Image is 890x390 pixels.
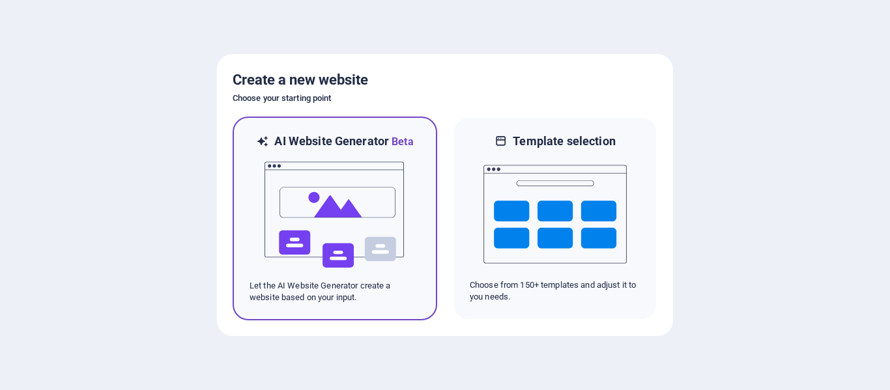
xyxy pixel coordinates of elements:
img: ai [263,150,407,280]
div: AI Website GeneratorBetaaiLet the AI Website Generator create a website based on your input. [233,117,437,320]
h6: Choose your starting point [233,91,657,106]
h6: Template selection [513,133,615,149]
span: Beta [389,135,414,148]
p: Choose from 150+ templates and adjust it to you needs. [470,279,640,303]
h6: AI Website Generator [274,133,413,150]
h5: Create a new website [233,70,657,91]
p: Let the AI Website Generator create a website based on your input. [250,280,420,303]
div: Template selectionChoose from 150+ templates and adjust it to you needs. [453,117,657,320]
